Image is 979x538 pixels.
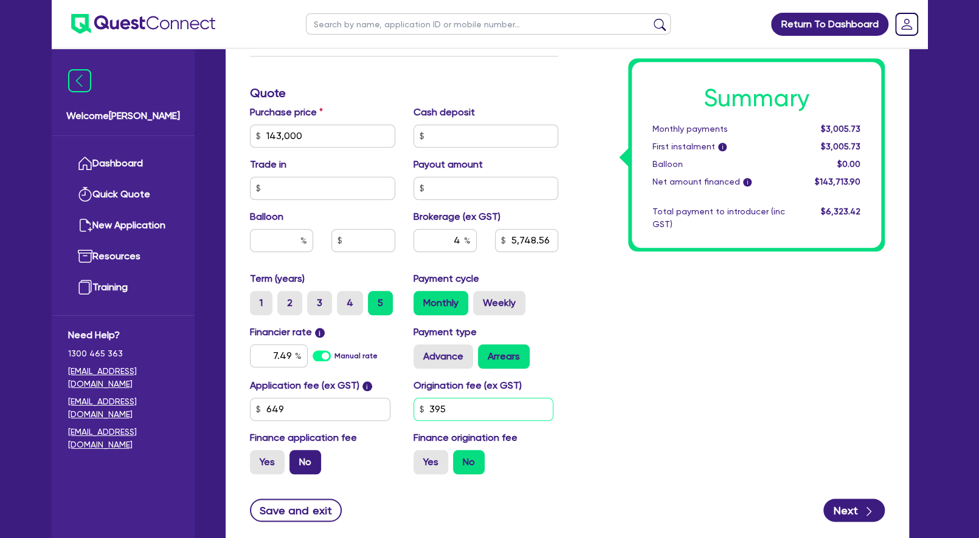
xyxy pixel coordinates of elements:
[68,148,178,179] a: Dashboard
[66,109,180,123] span: Welcome [PERSON_NAME]
[68,328,178,342] span: Need Help?
[891,9,922,40] a: Dropdown toggle
[473,291,525,315] label: Weekly
[68,365,178,390] a: [EMAIL_ADDRESS][DOMAIN_NAME]
[413,271,479,286] label: Payment cycle
[277,291,302,315] label: 2
[652,84,860,113] h1: Summary
[815,177,860,186] span: $143,713.90
[413,344,473,369] label: Advance
[68,179,178,210] a: Quick Quote
[771,13,888,36] a: Return To Dashboard
[307,291,332,315] label: 3
[643,123,794,135] div: Monthly payments
[250,86,558,100] h3: Quote
[68,241,178,272] a: Resources
[250,431,357,445] label: Finance application fee
[743,179,752,187] span: i
[250,450,285,474] label: Yes
[413,431,517,445] label: Finance origination fee
[68,210,178,241] a: New Application
[643,205,794,231] div: Total payment to introducer (inc GST)
[643,175,794,188] div: Net amount financed
[823,499,885,522] button: Next
[78,187,92,202] img: quick-quote
[821,124,860,134] span: $3,005.73
[413,450,448,474] label: Yes
[78,280,92,295] img: training
[250,105,323,120] label: Purchase price
[413,157,483,172] label: Payout amount
[368,291,393,315] label: 5
[718,143,727,152] span: i
[413,105,475,120] label: Cash deposit
[337,291,363,315] label: 4
[362,381,372,391] span: i
[821,141,860,151] span: $3,005.73
[68,347,178,360] span: 1300 465 363
[413,378,522,393] label: Origination fee (ex GST)
[68,395,178,421] a: [EMAIL_ADDRESS][DOMAIN_NAME]
[643,140,794,153] div: First instalment
[250,271,305,286] label: Term (years)
[413,209,500,224] label: Brokerage (ex GST)
[250,209,283,224] label: Balloon
[250,499,342,522] button: Save and exit
[478,344,530,369] label: Arrears
[413,291,468,315] label: Monthly
[78,249,92,264] img: resources
[250,378,359,393] label: Application fee (ex GST)
[413,325,477,339] label: Payment type
[68,426,178,451] a: [EMAIL_ADDRESS][DOMAIN_NAME]
[68,272,178,303] a: Training
[315,328,325,338] span: i
[306,13,671,35] input: Search by name, application ID or mobile number...
[71,14,215,34] img: quest-connect-logo-blue
[643,158,794,171] div: Balloon
[289,450,321,474] label: No
[250,157,286,172] label: Trade in
[78,218,92,233] img: new-application
[250,325,325,339] label: Financier rate
[68,69,91,92] img: icon-menu-close
[453,450,485,474] label: No
[837,159,860,169] span: $0.00
[334,350,378,361] label: Manual rate
[821,206,860,216] span: $6,323.42
[250,291,272,315] label: 1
